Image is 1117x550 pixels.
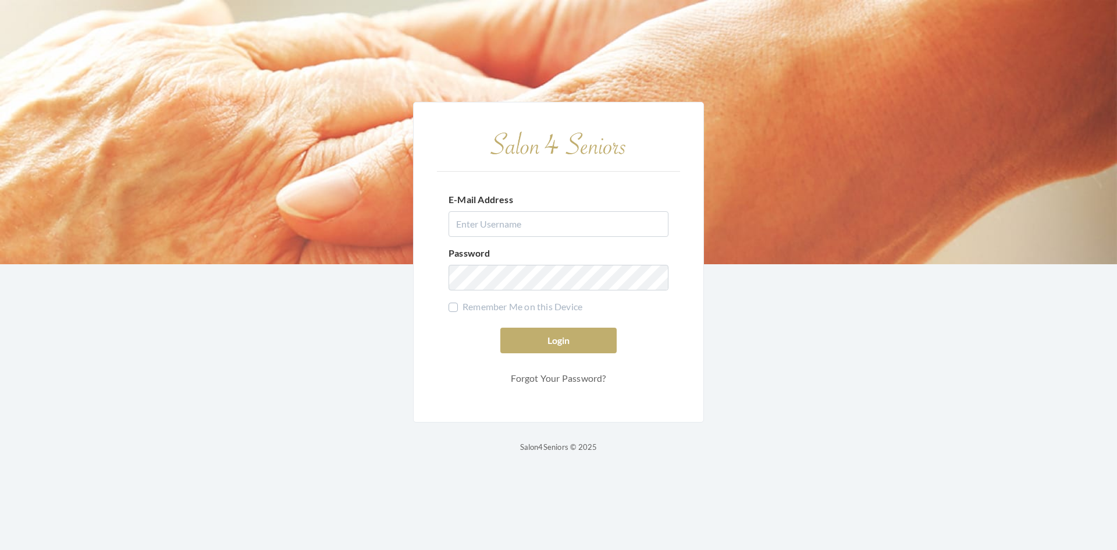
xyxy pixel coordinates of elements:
a: Forgot Your Password? [500,367,617,389]
input: Enter Username [449,211,668,237]
button: Login [500,328,617,353]
label: Password [449,246,490,260]
label: E-Mail Address [449,193,513,207]
label: Remember Me on this Device [449,300,582,314]
p: Salon4Seniors © 2025 [520,440,597,454]
img: Salon 4 Seniors [483,126,634,161]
